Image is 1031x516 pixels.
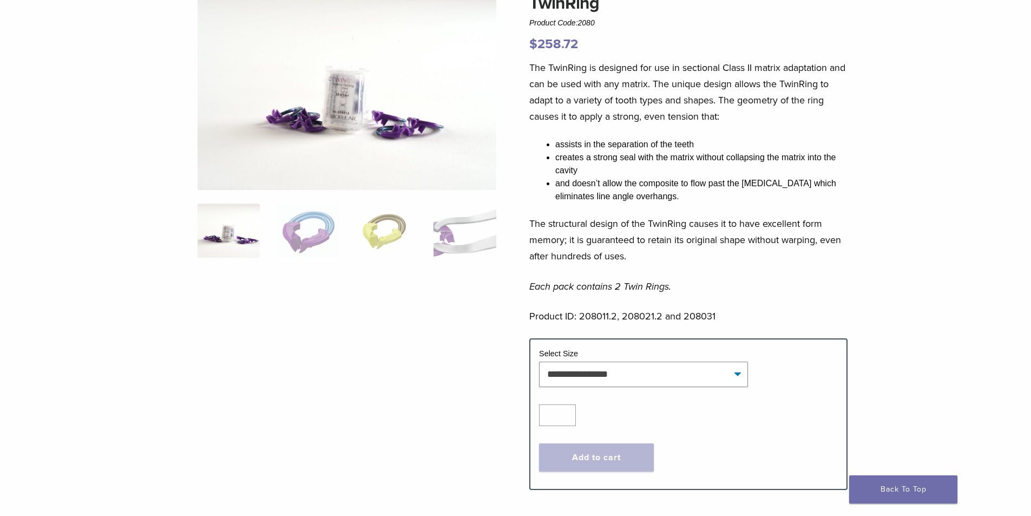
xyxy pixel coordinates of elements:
[529,308,848,324] p: Product ID: 208011.2, 208021.2 and 208031
[555,177,848,203] li: and doesn’t allow the composite to flow past the [MEDICAL_DATA] which eliminates line angle overh...
[849,475,957,504] a: Back To Top
[539,443,654,472] button: Add to cart
[539,349,578,358] label: Select Size
[529,36,578,52] bdi: 258.72
[355,204,417,258] img: TwinRing - Image 3
[529,60,848,125] p: The TwinRing is designed for use in sectional Class II matrix adaptation and can be used with any...
[529,18,595,27] span: Product Code:
[434,204,496,258] img: TwinRing - Image 4
[529,280,671,292] em: Each pack contains 2 Twin Rings.
[198,204,260,258] img: Twin-Ring-Series-324x324.jpg
[529,36,537,52] span: $
[555,138,848,151] li: assists in the separation of the teeth
[276,204,338,258] img: TwinRing - Image 2
[555,151,848,177] li: creates a strong seal with the matrix without collapsing the matrix into the cavity
[529,215,848,264] p: The structural design of the TwinRing causes it to have excellent form memory; it is guaranteed t...
[578,18,595,27] span: 2080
